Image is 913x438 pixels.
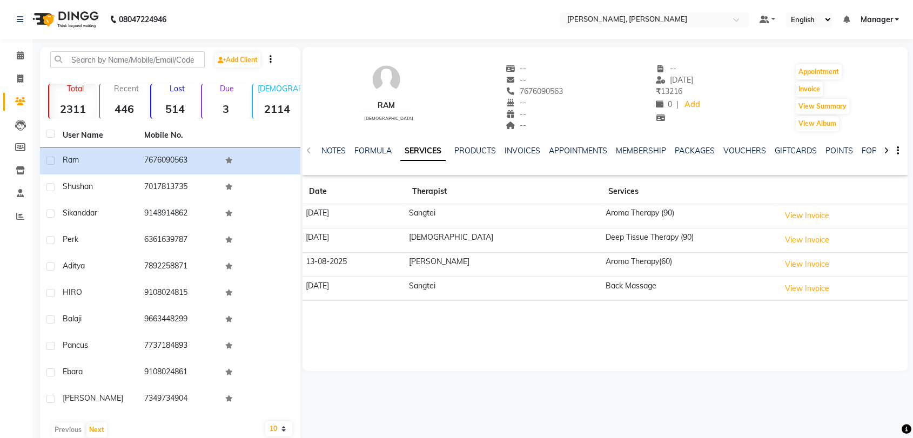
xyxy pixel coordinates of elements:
img: avatar [370,63,402,96]
td: 9148914862 [138,201,219,227]
span: 13216 [656,86,682,96]
button: View Invoice [780,256,834,273]
button: View Invoice [780,232,834,248]
td: 7737184893 [138,333,219,360]
p: Lost [156,84,199,93]
span: Aditya [63,261,85,271]
a: APPOINTMENTS [549,146,607,156]
button: Invoice [796,82,823,97]
span: [DEMOGRAPHIC_DATA] [364,116,413,121]
span: Balaji [63,314,82,324]
th: User Name [56,123,138,148]
span: | [676,99,679,110]
td: Aroma Therapy(60) [602,252,776,277]
strong: 514 [151,102,199,116]
b: 08047224946 [119,4,166,35]
span: Ram [63,155,79,165]
td: [DATE] [303,204,406,228]
input: Search by Name/Mobile/Email/Code [50,51,205,68]
th: Services [602,179,776,204]
a: Add [683,97,702,112]
button: View Album [796,116,839,131]
td: [DEMOGRAPHIC_DATA] [406,228,602,252]
button: Appointment [796,64,842,79]
a: FORMS [862,146,889,156]
button: View Invoice [780,207,834,224]
strong: 2114 [253,102,300,116]
td: Back Massage [602,277,776,301]
th: Date [303,179,406,204]
a: MEMBERSHIP [616,146,666,156]
td: 9663448299 [138,307,219,333]
td: Sangtei [406,277,602,301]
span: Pancus [63,340,88,350]
span: -- [656,64,676,73]
span: Shushan [63,181,93,191]
p: [DEMOGRAPHIC_DATA] [257,84,300,93]
a: GIFTCARDS [775,146,817,156]
td: 6361639787 [138,227,219,254]
span: Sikanddar [63,208,97,218]
button: View Summary [796,99,849,114]
span: Ebara [63,367,83,376]
span: HIRO [63,287,82,297]
td: 13-08-2025 [303,252,406,277]
a: NOTES [321,146,346,156]
td: Sangtei [406,204,602,228]
span: [PERSON_NAME] [63,393,123,403]
p: Total [53,84,97,93]
td: [DATE] [303,228,406,252]
td: 7676090563 [138,148,219,174]
strong: 446 [100,102,147,116]
span: Manager [860,14,892,25]
span: -- [506,98,527,107]
a: SERVICES [400,141,446,161]
span: Perk [63,234,78,244]
a: VOUCHERS [723,146,766,156]
strong: 2311 [49,102,97,116]
span: -- [506,64,527,73]
td: 7349734904 [138,386,219,413]
a: INVOICES [505,146,540,156]
div: Ram [360,100,413,111]
td: [DATE] [303,277,406,301]
a: PACKAGES [675,146,715,156]
span: -- [506,75,527,85]
td: 9108024861 [138,360,219,386]
th: Mobile No. [138,123,219,148]
th: Therapist [406,179,602,204]
p: Recent [104,84,147,93]
td: [PERSON_NAME] [406,252,602,277]
a: PRODUCTS [454,146,496,156]
span: ₹ [656,86,661,96]
td: Deep Tissue Therapy (90) [602,228,776,252]
span: -- [506,109,527,119]
button: Next [86,422,107,437]
p: Due [204,84,250,93]
img: logo [28,4,102,35]
td: 7892258871 [138,254,219,280]
td: 9108024815 [138,280,219,307]
td: Aroma Therapy (90) [602,204,776,228]
a: Add Client [215,52,260,68]
span: 7676090563 [506,86,563,96]
a: POINTS [825,146,853,156]
span: [DATE] [656,75,693,85]
td: 7017813735 [138,174,219,201]
span: -- [506,120,527,130]
button: View Invoice [780,280,834,297]
span: 0 [656,99,672,109]
strong: 3 [202,102,250,116]
a: FORMULA [354,146,392,156]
